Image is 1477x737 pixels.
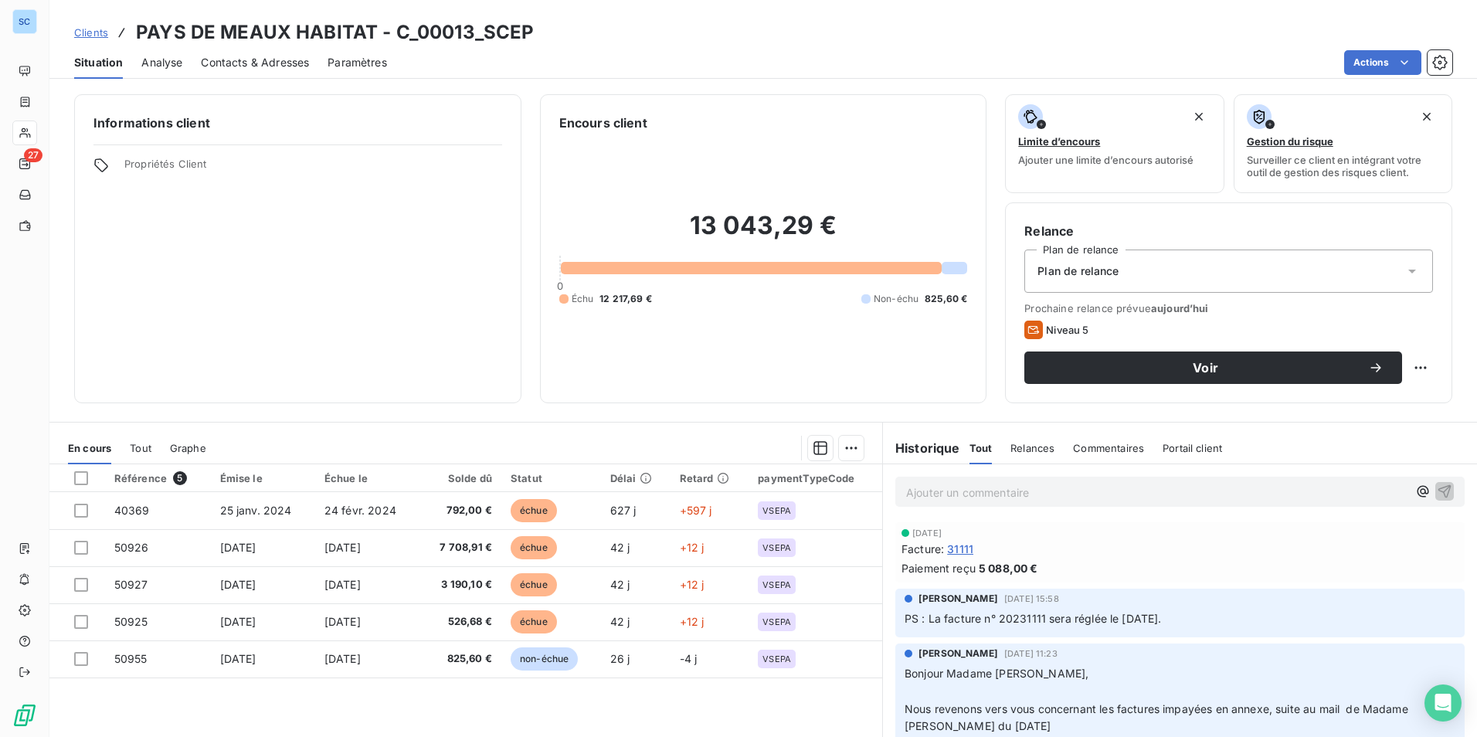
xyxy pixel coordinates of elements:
span: Facture : [901,541,944,557]
span: [DATE] [220,578,256,591]
span: Clients [74,26,108,39]
span: +12 j [680,615,705,628]
div: paymentTypeCode [758,472,873,484]
div: Émise le [220,472,306,484]
span: Nous revenons vers vous concernant les factures impayées en annexe, suite au mail de Madame [PERS... [905,702,1411,733]
span: 627 j [610,504,637,517]
span: En cours [68,442,111,454]
button: Actions [1344,50,1421,75]
span: Ajouter une limite d’encours autorisé [1018,154,1193,166]
span: Tout [969,442,993,454]
span: 825,60 € [429,651,492,667]
span: Relances [1010,442,1054,454]
span: non-échue [511,647,578,671]
span: Limite d’encours [1018,135,1100,148]
span: [DATE] [324,652,361,665]
span: 40369 [114,504,150,517]
span: échue [511,573,557,596]
span: +12 j [680,578,705,591]
div: Référence [114,471,202,485]
div: Retard [680,472,740,484]
span: [DATE] [324,578,361,591]
span: Paramètres [328,55,387,70]
span: 12 217,69 € [599,292,652,306]
h3: PAYS DE MEAUX HABITAT - C_00013_SCEP [136,19,534,46]
span: Propriétés Client [124,158,502,179]
span: -4 j [680,652,698,665]
span: VSEPA [762,617,791,627]
span: Plan de relance [1037,263,1119,279]
span: [DATE] [324,615,361,628]
span: VSEPA [762,580,791,589]
span: 24 févr. 2024 [324,504,396,517]
span: Commentaires [1073,442,1144,454]
span: 50926 [114,541,149,554]
span: 5 088,00 € [979,560,1038,576]
span: 7 708,91 € [429,540,492,555]
span: échue [511,536,557,559]
span: 26 j [610,652,630,665]
span: 42 j [610,541,630,554]
span: Portail client [1163,442,1222,454]
span: [DATE] 11:23 [1004,649,1058,658]
span: [PERSON_NAME] [918,647,998,661]
span: [DATE] [912,528,942,538]
h6: Historique [883,439,960,457]
h2: 13 043,29 € [559,210,968,256]
span: +597 j [680,504,712,517]
span: Paiement reçu [901,560,976,576]
span: Échu [572,292,594,306]
span: Niveau 5 [1046,324,1088,336]
div: Échue le [324,472,410,484]
span: Situation [74,55,123,70]
img: Logo LeanPay [12,703,37,728]
button: Voir [1024,352,1402,384]
span: +12 j [680,541,705,554]
span: Bonjour Madame [PERSON_NAME], [905,667,1088,680]
span: Prochaine relance prévue [1024,302,1433,314]
span: échue [511,499,557,522]
div: Open Intercom Messenger [1424,684,1462,722]
span: 3 190,10 € [429,577,492,593]
span: 792,00 € [429,503,492,518]
span: [DATE] [220,652,256,665]
span: Surveiller ce client en intégrant votre outil de gestion des risques client. [1247,154,1439,178]
span: VSEPA [762,506,791,515]
span: 825,60 € [925,292,967,306]
span: aujourd’hui [1151,302,1209,314]
span: 50925 [114,615,148,628]
span: VSEPA [762,654,791,664]
span: Non-échu [874,292,918,306]
span: 25 janv. 2024 [220,504,292,517]
span: [DATE] 15:58 [1004,594,1059,603]
button: Gestion du risqueSurveiller ce client en intégrant votre outil de gestion des risques client. [1234,94,1452,193]
a: Clients [74,25,108,40]
span: [PERSON_NAME] [918,592,998,606]
span: 50955 [114,652,148,665]
h6: Informations client [93,114,502,132]
span: 50927 [114,578,148,591]
div: Délai [610,472,661,484]
span: 0 [557,280,563,292]
h6: Relance [1024,222,1433,240]
div: Statut [511,472,592,484]
h6: Encours client [559,114,647,132]
span: 42 j [610,578,630,591]
div: Solde dû [429,472,492,484]
span: Voir [1043,362,1368,374]
span: 42 j [610,615,630,628]
span: 31111 [947,541,973,557]
span: [DATE] [220,541,256,554]
span: Graphe [170,442,206,454]
span: Contacts & Adresses [201,55,309,70]
span: Tout [130,442,151,454]
span: [DATE] [220,615,256,628]
span: échue [511,610,557,633]
span: 27 [24,148,42,162]
span: [DATE] [324,541,361,554]
span: 5 [173,471,187,485]
span: 526,68 € [429,614,492,630]
span: VSEPA [762,543,791,552]
span: Analyse [141,55,182,70]
button: Limite d’encoursAjouter une limite d’encours autorisé [1005,94,1224,193]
